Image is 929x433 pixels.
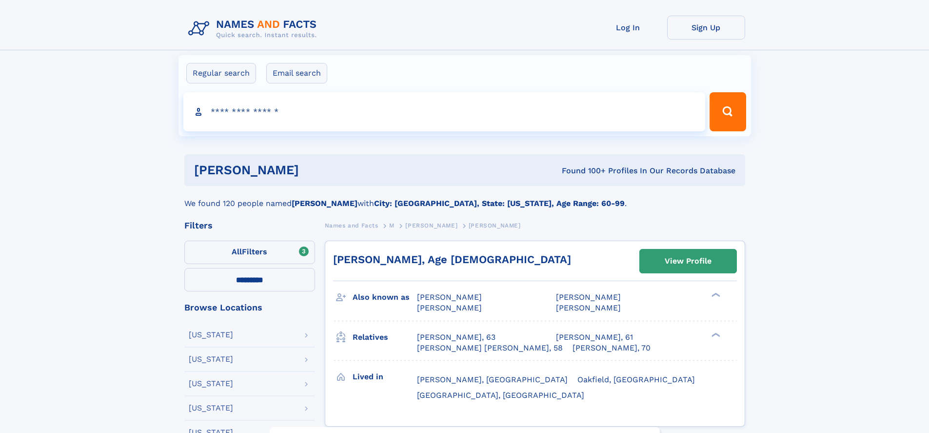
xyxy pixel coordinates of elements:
[709,292,721,298] div: ❯
[194,164,431,176] h1: [PERSON_NAME]
[353,289,417,306] h3: Also known as
[417,375,568,384] span: [PERSON_NAME], [GEOGRAPHIC_DATA]
[389,222,395,229] span: M
[709,331,721,338] div: ❯
[266,63,327,83] label: Email search
[710,92,746,131] button: Search Button
[577,375,695,384] span: Oakfield, [GEOGRAPHIC_DATA]
[389,219,395,231] a: M
[353,329,417,346] h3: Relatives
[405,222,457,229] span: [PERSON_NAME]
[469,222,521,229] span: [PERSON_NAME]
[184,221,315,230] div: Filters
[573,343,651,353] a: [PERSON_NAME], 70
[353,369,417,385] h3: Lived in
[417,292,482,302] span: [PERSON_NAME]
[667,16,745,40] a: Sign Up
[186,63,256,83] label: Regular search
[184,303,315,312] div: Browse Locations
[417,303,482,312] span: [PERSON_NAME]
[556,332,633,343] a: [PERSON_NAME], 61
[333,253,571,266] a: [PERSON_NAME], Age [DEMOGRAPHIC_DATA]
[417,332,495,343] a: [PERSON_NAME], 63
[184,16,325,42] img: Logo Names and Facts
[189,355,233,363] div: [US_STATE]
[417,391,584,400] span: [GEOGRAPHIC_DATA], [GEOGRAPHIC_DATA]
[325,219,378,231] a: Names and Facts
[232,247,242,256] span: All
[184,186,745,209] div: We found 120 people named with .
[556,292,621,302] span: [PERSON_NAME]
[589,16,667,40] a: Log In
[430,165,735,176] div: Found 100+ Profiles In Our Records Database
[417,343,563,353] a: [PERSON_NAME] [PERSON_NAME], 58
[183,92,706,131] input: search input
[189,404,233,412] div: [US_STATE]
[665,250,712,272] div: View Profile
[405,219,457,231] a: [PERSON_NAME]
[556,303,621,312] span: [PERSON_NAME]
[292,199,357,208] b: [PERSON_NAME]
[640,249,736,273] a: View Profile
[189,380,233,388] div: [US_STATE]
[189,331,233,339] div: [US_STATE]
[374,199,625,208] b: City: [GEOGRAPHIC_DATA], State: [US_STATE], Age Range: 60-99
[184,241,315,264] label: Filters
